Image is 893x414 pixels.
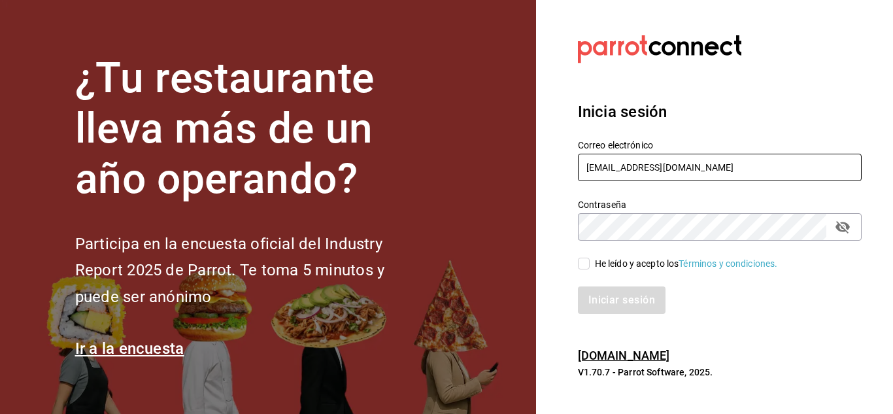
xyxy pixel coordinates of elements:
a: Términos y condiciones. [679,258,777,269]
input: Ingresa tu correo electrónico [578,154,862,181]
h1: ¿Tu restaurante lleva más de un año operando? [75,54,428,204]
div: He leído y acepto los [595,257,778,271]
h2: Participa en la encuesta oficial del Industry Report 2025 de Parrot. Te toma 5 minutos y puede se... [75,231,428,311]
a: Ir a la encuesta [75,339,184,358]
h3: Inicia sesión [578,100,862,124]
a: [DOMAIN_NAME] [578,349,670,362]
p: V1.70.7 - Parrot Software, 2025. [578,366,862,379]
label: Correo electrónico [578,141,862,150]
label: Contraseña [578,200,862,209]
button: passwordField [832,216,854,238]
